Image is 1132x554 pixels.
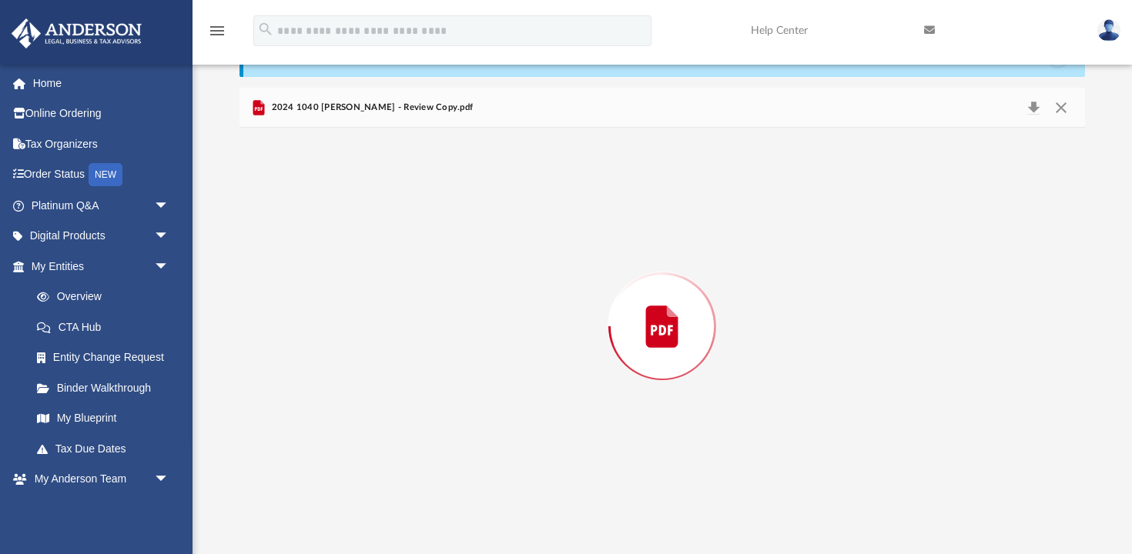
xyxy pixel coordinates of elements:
button: Download [1020,97,1047,118]
button: Close [1047,97,1075,118]
a: My Entitiesarrow_drop_down [11,251,193,282]
a: Tax Due Dates [22,433,193,464]
a: CTA Hub [22,312,193,342]
a: Order StatusNEW [11,159,193,191]
a: Tax Organizers [11,128,193,159]
div: Preview [239,88,1085,526]
span: arrow_drop_down [154,251,185,282]
span: arrow_drop_down [154,221,185,252]
a: Digital Productsarrow_drop_down [11,221,193,252]
a: menu [208,29,226,40]
a: Overview [22,282,193,312]
i: search [257,21,274,38]
img: Anderson Advisors Platinum Portal [7,18,146,48]
a: Home [11,68,193,98]
a: My Anderson Teamarrow_drop_down [11,464,185,495]
span: arrow_drop_down [154,464,185,496]
img: User Pic [1097,19,1120,42]
a: My Blueprint [22,403,185,434]
a: My Anderson Team [22,494,177,525]
a: Entity Change Request [22,342,193,373]
div: NEW [89,163,122,186]
a: Binder Walkthrough [22,372,193,403]
span: 2024 1040 [PERSON_NAME] - Review Copy.pdf [268,101,473,115]
i: menu [208,22,226,40]
span: arrow_drop_down [154,190,185,222]
a: Online Ordering [11,98,193,129]
a: Platinum Q&Aarrow_drop_down [11,190,193,221]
